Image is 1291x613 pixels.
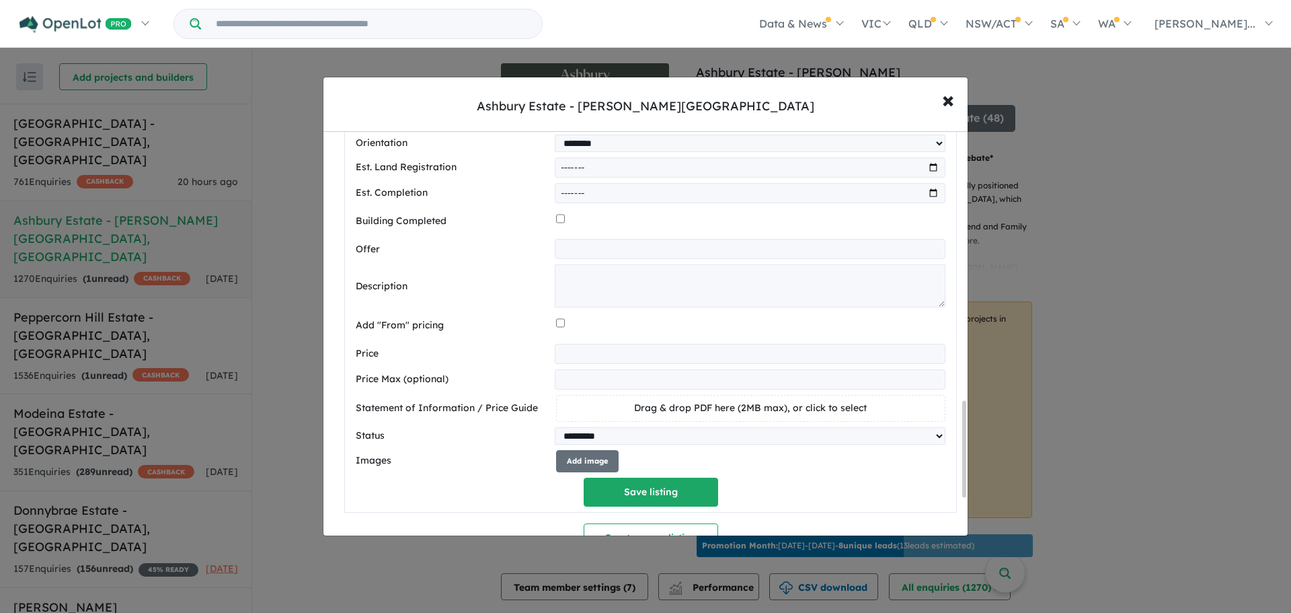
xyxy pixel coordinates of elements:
[634,402,867,414] span: Drag & drop PDF here (2MB max), or click to select
[356,318,551,334] label: Add "From" pricing
[356,453,551,469] label: Images
[356,346,549,362] label: Price
[356,371,549,388] label: Price Max (optional)
[356,279,549,295] label: Description
[1155,17,1255,30] span: [PERSON_NAME]...
[942,85,954,114] span: ×
[556,450,619,472] button: Add image
[477,98,814,115] div: Ashbury Estate - [PERSON_NAME][GEOGRAPHIC_DATA]
[584,524,718,552] button: Create a new listing
[356,135,549,151] label: Orientation
[356,213,551,229] label: Building Completed
[356,400,551,417] label: Statement of Information / Price Guide
[204,9,539,38] input: Try estate name, suburb, builder or developer
[19,16,132,33] img: Openlot PRO Logo White
[356,428,549,444] label: Status
[584,478,718,507] button: Save listing
[356,159,549,176] label: Est. Land Registration
[356,185,549,201] label: Est. Completion
[356,242,549,258] label: Offer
